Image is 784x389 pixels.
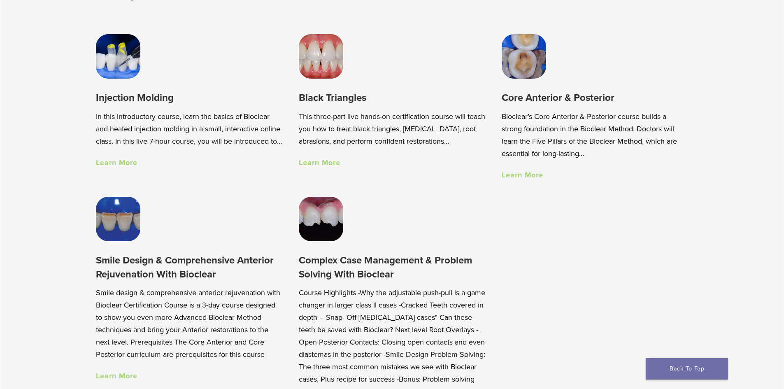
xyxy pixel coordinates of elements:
[299,110,485,147] p: This three-part live hands-on certification course will teach you how to treat black triangles, [...
[96,254,282,281] h3: Smile Design & Comprehensive Anterior Rejuvenation With Bioclear
[502,110,688,160] p: Bioclear’s Core Anterior & Posterior course builds a strong foundation in the Bioclear Method. Do...
[299,158,340,167] a: Learn More
[96,371,137,380] a: Learn More
[502,91,688,105] h3: Core Anterior & Posterior
[96,158,137,167] a: Learn More
[646,358,728,380] a: Back To Top
[299,91,485,105] h3: Black Triangles
[96,91,282,105] h3: Injection Molding
[502,170,543,179] a: Learn More
[96,110,282,147] p: In this introductory course, learn the basics of Bioclear and heated injection molding in a small...
[299,254,485,281] h3: Complex Case Management & Problem Solving With Bioclear
[96,287,282,361] p: Smile design & comprehensive anterior rejuvenation with Bioclear Certification Course is a 3-day ...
